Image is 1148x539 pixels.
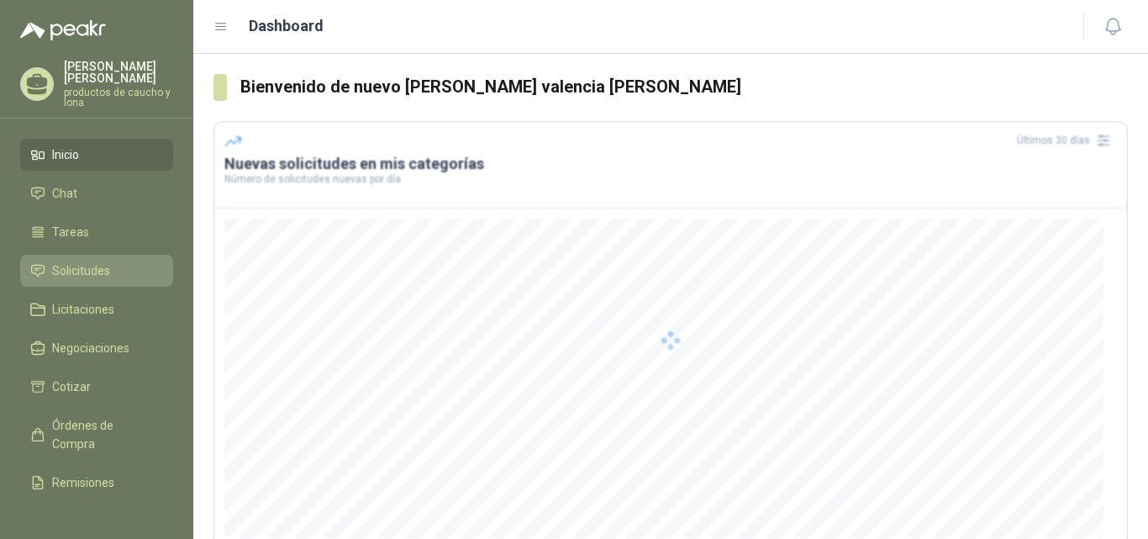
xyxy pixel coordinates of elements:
p: [PERSON_NAME] [PERSON_NAME] [64,61,173,84]
span: Solicitudes [52,262,110,280]
span: Cotizar [52,378,91,396]
span: Tareas [52,223,89,241]
h1: Dashboard [249,14,324,38]
a: Solicitudes [20,255,173,287]
span: Remisiones [52,473,114,492]
a: Cotizar [20,371,173,403]
img: Logo peakr [20,20,106,40]
span: Inicio [52,145,79,164]
a: Tareas [20,216,173,248]
span: Órdenes de Compra [52,416,157,453]
p: productos de caucho y lona [64,87,173,108]
a: Remisiones [20,467,173,499]
span: Licitaciones [52,300,114,319]
a: Negociaciones [20,332,173,364]
a: Inicio [20,139,173,171]
h3: Bienvenido de nuevo [PERSON_NAME] valencia [PERSON_NAME] [240,74,1128,100]
a: Chat [20,177,173,209]
span: Chat [52,184,77,203]
span: Negociaciones [52,339,129,357]
a: Órdenes de Compra [20,410,173,460]
a: Licitaciones [20,293,173,325]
